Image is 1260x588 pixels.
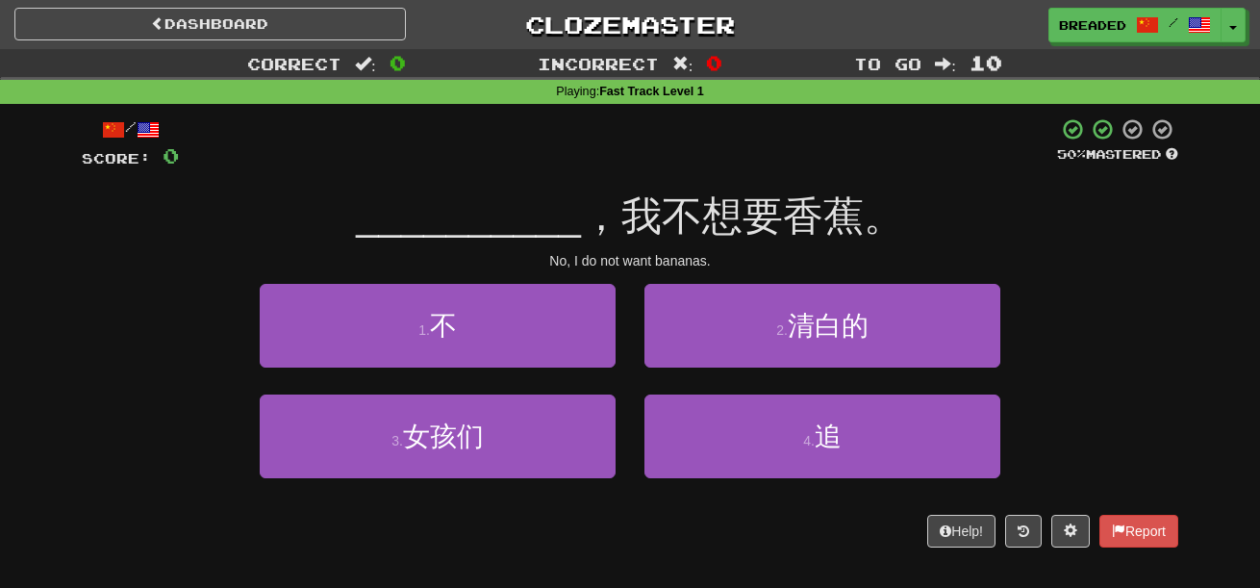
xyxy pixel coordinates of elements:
span: Score: [82,150,151,166]
span: ，我不想要香蕉。 [581,193,904,239]
span: : [355,56,376,72]
a: Dashboard [14,8,406,40]
small: 4 . [803,433,815,448]
span: : [935,56,956,72]
button: 4.追 [644,395,1000,478]
small: 3 . [391,433,403,448]
a: Breaded / [1048,8,1222,42]
button: Round history (alt+y) [1005,515,1042,548]
span: Incorrect [538,54,659,73]
span: 0 [163,143,179,167]
span: 0 [706,51,722,74]
span: / [1169,15,1178,29]
span: 女孩们 [403,422,484,451]
span: __________ [356,193,581,239]
button: 2.清白的 [644,284,1000,368]
span: 50 % [1057,146,1086,162]
span: : [672,56,693,72]
button: Report [1099,515,1178,548]
span: To go [854,54,921,73]
small: 2 . [776,322,788,338]
div: / [82,117,179,141]
div: No, I do not want bananas. [82,251,1178,270]
span: 0 [390,51,406,74]
span: Correct [247,54,341,73]
small: 1 . [418,322,430,338]
button: 1.不 [260,284,616,368]
strong: Fast Track Level 1 [599,85,704,98]
a: Clozemaster [435,8,826,41]
button: Help! [927,515,995,548]
span: 清白的 [788,311,869,341]
span: 追 [815,422,842,451]
span: 10 [970,51,1002,74]
span: Breaded [1059,16,1126,34]
button: 3.女孩们 [260,395,616,478]
div: Mastered [1057,146,1178,164]
span: 不 [430,311,457,341]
